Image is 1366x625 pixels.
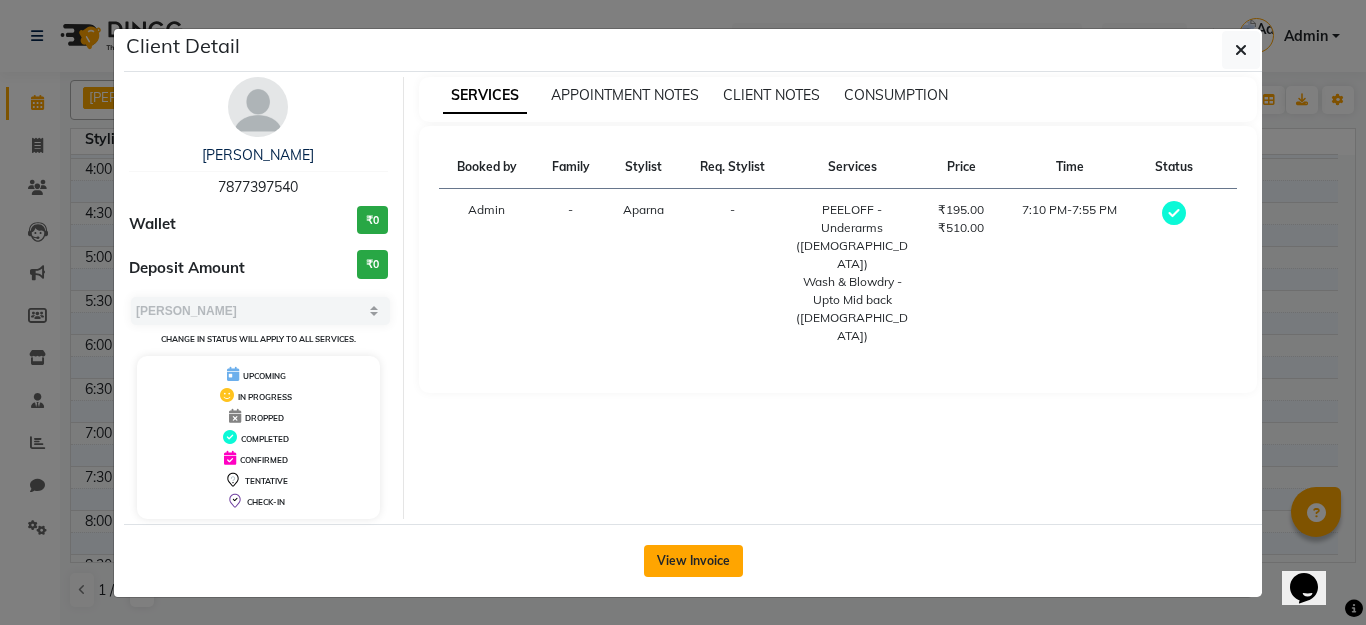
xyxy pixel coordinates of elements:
[439,146,536,189] th: Booked by
[357,206,388,235] h3: ₹0
[795,201,909,273] div: PEELOFF - Underarms ([DEMOGRAPHIC_DATA])
[129,257,245,280] span: Deposit Amount
[783,146,921,189] th: Services
[535,146,606,189] th: Family
[551,86,699,104] span: APPOINTMENT NOTES
[439,189,536,358] td: Admin
[357,250,388,279] h3: ₹0
[240,455,288,465] span: CONFIRMED
[218,178,298,196] span: 7877397540
[241,434,289,444] span: COMPLETED
[1001,189,1138,358] td: 7:10 PM-7:55 PM
[161,334,356,344] small: Change in status will apply to all services.
[795,273,909,345] div: Wash & Blowdry - Upto Mid back ([DEMOGRAPHIC_DATA])
[202,146,314,164] a: [PERSON_NAME]
[921,146,1001,189] th: Price
[681,189,783,358] td: -
[245,476,288,486] span: TENTATIVE
[247,497,285,507] span: CHECK-IN
[129,213,176,236] span: Wallet
[443,78,527,114] span: SERVICES
[1282,545,1346,605] iframe: chat widget
[1138,146,1209,189] th: Status
[933,219,989,237] div: ₹510.00
[933,201,989,219] div: ₹195.00
[723,86,820,104] span: CLIENT NOTES
[1001,146,1138,189] th: Time
[245,413,284,423] span: DROPPED
[844,86,948,104] span: CONSUMPTION
[238,392,292,402] span: IN PROGRESS
[644,545,743,577] button: View Invoice
[535,189,606,358] td: -
[623,202,664,217] span: Aparna
[681,146,783,189] th: Req. Stylist
[228,77,288,137] img: avatar
[126,31,240,61] h5: Client Detail
[243,371,286,381] span: UPCOMING
[606,146,681,189] th: Stylist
